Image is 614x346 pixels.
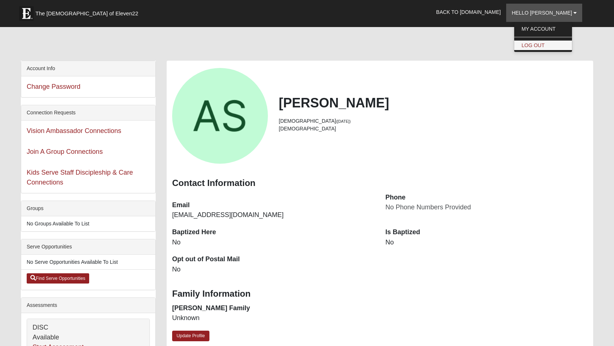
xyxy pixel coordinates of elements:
[35,10,138,17] span: The [DEMOGRAPHIC_DATA] of Eleven22
[27,169,133,186] a: Kids Serve Staff Discipleship & Care Connections
[512,10,572,16] span: Hello [PERSON_NAME]
[172,210,375,220] dd: [EMAIL_ADDRESS][DOMAIN_NAME]
[27,127,121,134] a: Vision Ambassador Connections
[27,83,80,90] a: Change Password
[21,298,155,313] div: Assessments
[21,61,155,76] div: Account Info
[172,304,375,313] dt: [PERSON_NAME] Family
[514,24,572,34] a: My Account
[19,6,34,21] img: Eleven22 logo
[386,193,588,202] dt: Phone
[431,3,506,21] a: Back to [DOMAIN_NAME]
[172,255,375,264] dt: Opt out of Postal Mail
[21,105,155,121] div: Connection Requests
[172,68,268,164] a: View Fullsize Photo
[279,117,588,125] li: [DEMOGRAPHIC_DATA]
[279,125,588,133] li: [DEMOGRAPHIC_DATA]
[172,313,375,323] dd: Unknown
[172,289,588,299] h3: Family Information
[172,238,375,247] dd: No
[386,203,588,212] dd: No Phone Numbers Provided
[21,255,155,270] li: No Serve Opportunities Available To List
[172,265,375,274] dd: No
[21,216,155,231] li: No Groups Available To List
[27,148,103,155] a: Join A Group Connections
[172,331,209,341] a: Update Profile
[172,201,375,210] dt: Email
[21,239,155,255] div: Serve Opportunities
[514,41,572,50] a: Log Out
[21,201,155,216] div: Groups
[27,273,89,284] a: Find Serve Opportunities
[386,238,588,247] dd: No
[172,228,375,237] dt: Baptized Here
[172,178,588,189] h3: Contact Information
[279,95,588,111] h2: [PERSON_NAME]
[506,4,582,22] a: Hello [PERSON_NAME]
[15,3,162,21] a: The [DEMOGRAPHIC_DATA] of Eleven22
[386,228,588,237] dt: Is Baptized
[336,119,350,123] small: ([DATE])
